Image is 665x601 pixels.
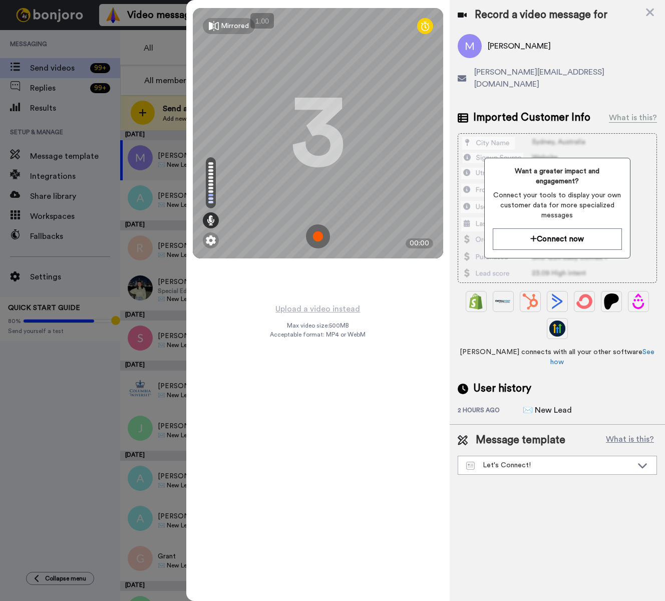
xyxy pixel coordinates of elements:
img: Patreon [603,293,619,310]
img: Shopify [468,293,484,310]
span: User history [473,381,531,396]
div: ✉️ New Lead [523,404,573,416]
button: What is this? [603,433,657,448]
span: Imported Customer Info [473,110,590,125]
span: [PERSON_NAME] connects with all your other software [458,347,657,367]
div: Let's Connect! [466,460,632,470]
div: What is this? [609,112,657,124]
img: ic_record_start.svg [306,224,330,248]
div: 3 [290,96,346,171]
div: 2 hours ago [458,406,523,416]
img: Message-temps.svg [466,462,475,470]
img: ConvertKit [576,293,592,310]
button: Upload a video instead [272,303,363,316]
span: Max video size: 500 MB [287,322,349,330]
div: 00:00 [406,238,433,248]
img: Drip [630,293,646,310]
span: Connect your tools to display your own customer data for more specialized messages [493,190,621,220]
span: Message template [476,433,565,448]
img: Hubspot [522,293,538,310]
img: Ontraport [495,293,511,310]
button: Connect now [493,228,621,250]
a: See how [550,349,654,366]
span: Acceptable format: MP4 or WebM [270,331,366,339]
span: Want a greater impact and engagement? [493,166,621,186]
span: [PERSON_NAME][EMAIL_ADDRESS][DOMAIN_NAME] [474,66,657,90]
img: ActiveCampaign [549,293,565,310]
img: GoHighLevel [549,321,565,337]
img: ic_gear.svg [206,235,216,245]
